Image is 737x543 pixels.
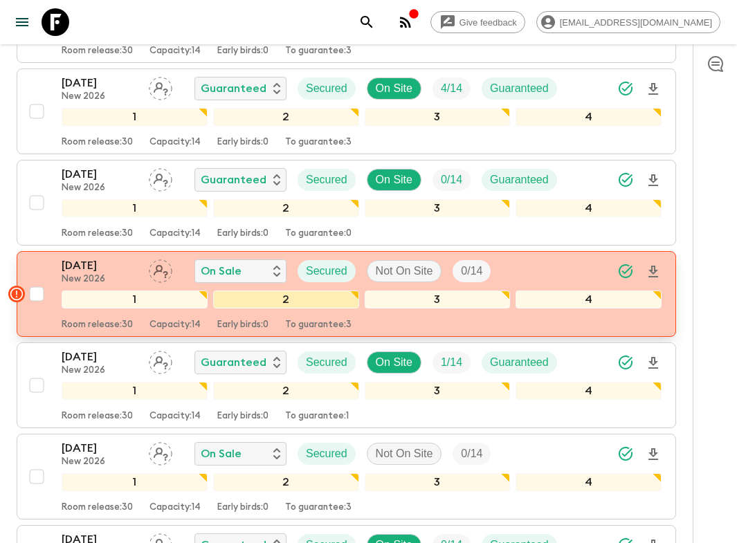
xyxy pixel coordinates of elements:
p: [DATE] [62,349,138,365]
p: To guarantee: 3 [285,502,352,513]
div: Trip Fill [453,260,491,282]
p: Guaranteed [201,354,266,371]
p: Not On Site [376,263,433,279]
div: Trip Fill [433,77,471,100]
div: 1 [62,473,208,491]
p: 0 / 14 [461,445,482,462]
div: 1 [62,108,208,126]
button: [DATE]New 2026Assign pack leaderGuaranteedSecuredOn SiteTrip FillGuaranteed1234Room release:30Cap... [17,68,676,154]
svg: Download Onboarding [645,264,662,280]
span: [EMAIL_ADDRESS][DOMAIN_NAME] [552,17,720,28]
p: Capacity: 14 [149,320,201,331]
button: menu [8,8,36,36]
span: Give feedback [452,17,525,28]
p: Early birds: 0 [217,502,269,513]
p: Guaranteed [201,80,266,97]
p: 4 / 14 [441,80,462,97]
p: Capacity: 14 [149,411,201,422]
div: 3 [365,108,511,126]
div: Trip Fill [433,351,471,374]
div: 3 [365,199,511,217]
p: Early birds: 0 [217,137,269,148]
p: 0 / 14 [441,172,462,188]
p: To guarantee: 3 [285,320,352,331]
p: Guaranteed [201,172,266,188]
p: Secured [306,354,347,371]
p: New 2026 [62,274,138,285]
p: To guarantee: 3 [285,137,352,148]
div: 2 [213,291,359,309]
svg: Download Onboarding [645,172,662,189]
div: Secured [298,169,356,191]
div: 3 [365,291,511,309]
p: On Site [376,354,412,371]
p: On Sale [201,445,242,462]
div: 4 [516,108,662,126]
button: [DATE]New 2026Assign pack leaderGuaranteedSecuredOn SiteTrip FillGuaranteed1234Room release:30Cap... [17,342,676,428]
p: On Sale [201,263,242,279]
button: search adventures [353,8,381,36]
button: [DATE]New 2026Assign pack leaderOn SaleSecuredNot On SiteTrip Fill1234Room release:30Capacity:14E... [17,434,676,519]
p: Guaranteed [490,80,549,97]
svg: Download Onboarding [645,355,662,371]
p: Room release: 30 [62,228,133,239]
div: 1 [62,199,208,217]
span: Assign pack leader [149,355,172,366]
p: To guarantee: 3 [285,46,352,57]
p: New 2026 [62,183,138,194]
svg: Synced Successfully [617,172,634,188]
svg: Synced Successfully [617,354,634,371]
p: New 2026 [62,91,138,102]
span: Assign pack leader [149,446,172,457]
a: Give feedback [430,11,525,33]
p: New 2026 [62,365,138,376]
div: 1 [62,291,208,309]
p: On Site [376,80,412,97]
div: 3 [365,473,511,491]
div: 4 [516,382,662,400]
div: Not On Site [367,443,442,465]
p: Room release: 30 [62,137,133,148]
div: 2 [213,473,359,491]
p: [DATE] [62,257,138,274]
p: Secured [306,80,347,97]
div: On Site [367,351,421,374]
div: Not On Site [367,260,442,282]
p: 1 / 14 [441,354,462,371]
div: Secured [298,351,356,374]
svg: Download Onboarding [645,446,662,463]
svg: Synced Successfully [617,445,634,462]
svg: Synced Successfully [617,263,634,279]
div: Trip Fill [433,169,471,191]
p: Capacity: 14 [149,228,201,239]
span: Assign pack leader [149,172,172,183]
p: Early birds: 0 [217,46,269,57]
div: 4 [516,473,662,491]
p: Guaranteed [490,354,549,371]
p: Capacity: 14 [149,137,201,148]
p: Room release: 30 [62,320,133,331]
div: 3 [365,382,511,400]
p: Early birds: 0 [217,320,269,331]
p: On Site [376,172,412,188]
svg: Download Onboarding [645,81,662,98]
button: [DATE]New 2026Assign pack leaderGuaranteedSecuredOn SiteTrip FillGuaranteed1234Room release:30Cap... [17,160,676,246]
button: [DATE]New 2026Assign pack leaderOn SaleSecuredNot On SiteTrip Fill1234Room release:30Capacity:14E... [17,251,676,337]
div: 1 [62,382,208,400]
p: New 2026 [62,457,138,468]
p: Room release: 30 [62,411,133,422]
span: Assign pack leader [149,264,172,275]
div: 4 [516,199,662,217]
p: Not On Site [376,445,433,462]
svg: Synced Successfully [617,80,634,97]
p: Capacity: 14 [149,502,201,513]
div: On Site [367,77,421,100]
p: Room release: 30 [62,502,133,513]
div: [EMAIL_ADDRESS][DOMAIN_NAME] [536,11,720,33]
div: On Site [367,169,421,191]
div: Trip Fill [453,443,491,465]
p: 0 / 14 [461,263,482,279]
p: [DATE] [62,440,138,457]
p: [DATE] [62,166,138,183]
p: Secured [306,172,347,188]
